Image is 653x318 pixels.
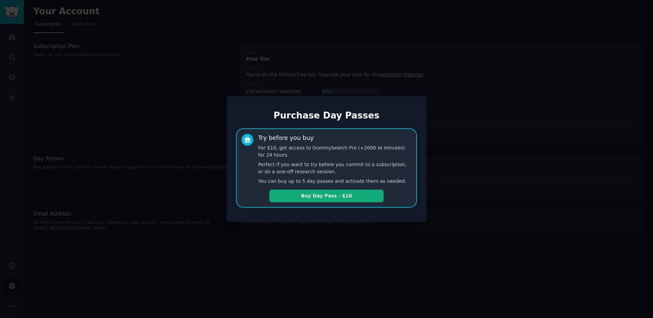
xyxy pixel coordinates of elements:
p: You can buy up to 5 day passes and activate them as needed. [258,178,412,185]
p: Perfect if you want to try before you commit to a subscription, or do a one-off research session. [258,161,412,175]
h1: Purchase Day Passes [236,110,417,121]
button: Buy Day Pass - $10 [269,190,384,202]
div: Try before you buy [258,134,314,142]
p: For $10, get access to GummySearch Pro (+2000 AI minutes) for 24 hours. [258,144,412,159]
